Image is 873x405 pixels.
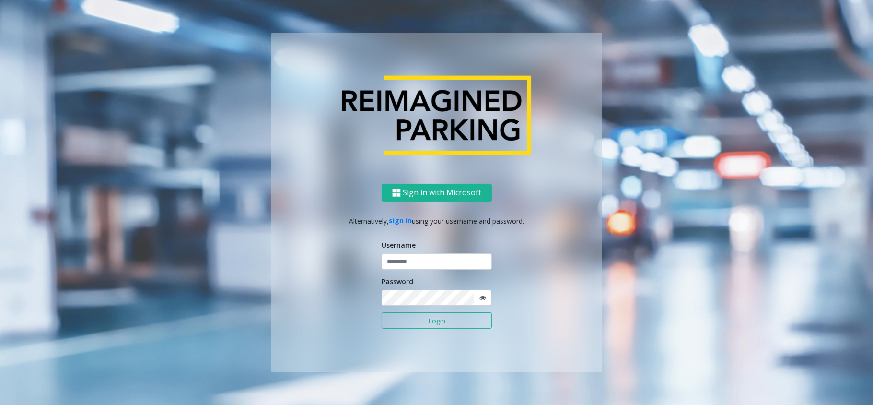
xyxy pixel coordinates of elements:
button: Sign in with Microsoft [382,184,492,202]
button: Login [382,312,492,329]
label: Password [382,276,413,286]
label: Username [382,240,416,250]
a: sign in [389,216,412,225]
p: Alternatively, using your username and password. [281,215,593,226]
